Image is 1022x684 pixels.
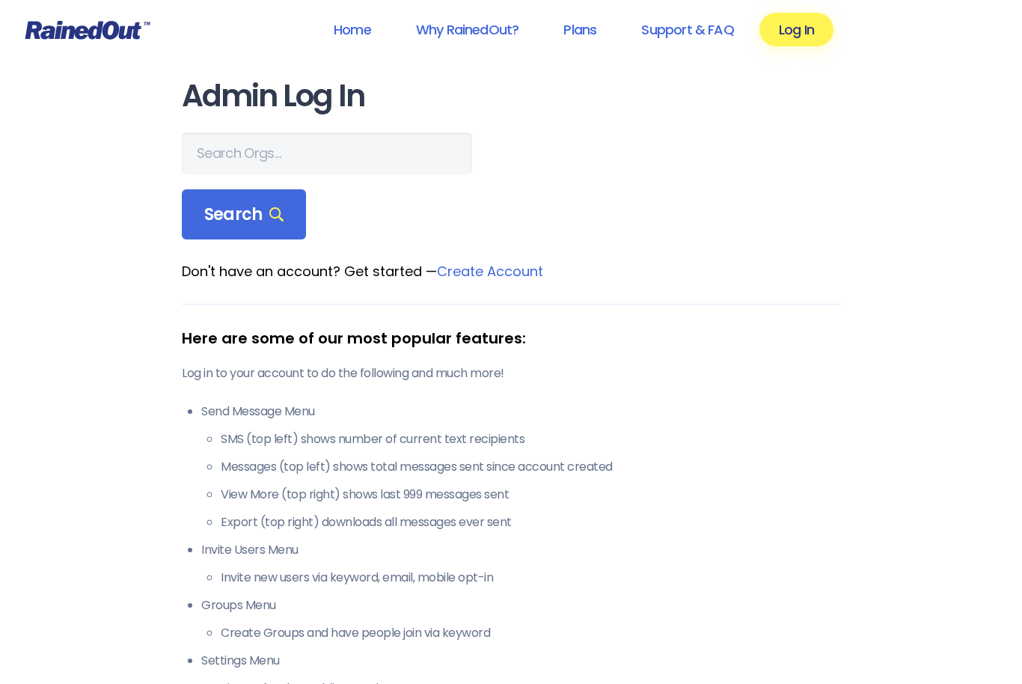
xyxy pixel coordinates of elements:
a: Why RainedOut? [397,13,539,46]
p: Log in to your account to do the following and much more! [182,364,840,382]
a: Support & FAQ [622,13,753,46]
li: Groups Menu [201,596,840,642]
li: Create Groups and have people join via keyword [221,624,840,642]
li: View More (top right) shows last 999 messages sent [221,486,840,504]
a: Log In [759,13,833,46]
a: Create Account [437,262,543,281]
li: Invite new users via keyword, email, mobile opt-in [221,569,840,587]
h1: Admin Log In [182,79,840,113]
div: Here are some of our most popular features: [182,327,840,349]
li: Invite Users Menu [201,541,840,587]
li: Messages (top left) shows total messages sent since account created [221,458,840,476]
a: Plans [544,13,616,46]
a: Home [314,13,391,46]
div: Search [182,189,306,240]
li: Export (top right) downloads all messages ever sent [221,513,840,531]
span: Search [204,204,284,225]
li: SMS (top left) shows number of current text recipients [221,430,840,448]
li: Send Message Menu [201,403,840,531]
input: Search Orgs… [182,132,472,174]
